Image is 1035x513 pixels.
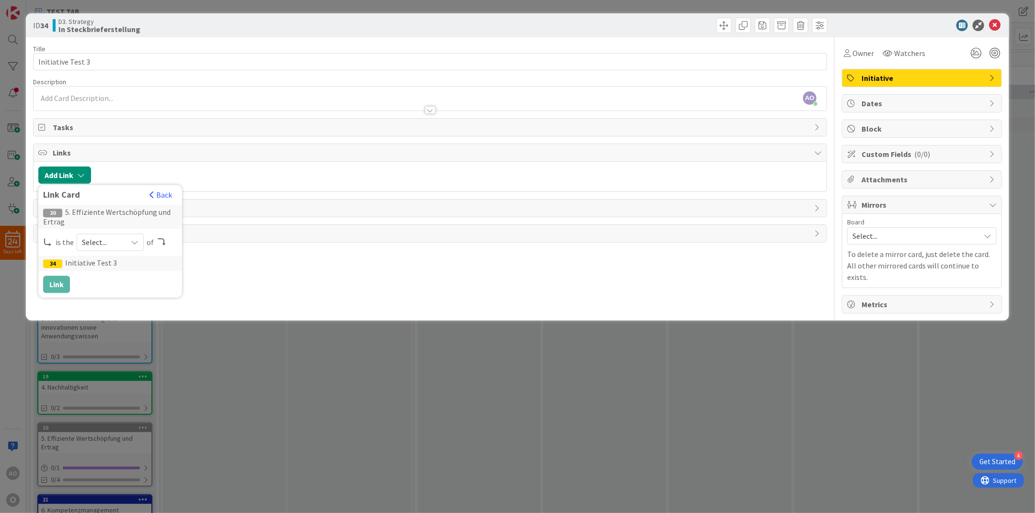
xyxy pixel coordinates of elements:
[43,190,144,200] div: Link Card
[33,78,66,86] span: Description
[149,190,172,200] button: Back
[43,276,70,293] button: Link
[862,123,984,134] span: Block
[53,147,809,158] span: Links
[914,149,930,159] span: ( 0/0 )
[53,228,809,239] span: History
[862,199,984,211] span: Mirrors
[43,209,62,217] div: 20
[53,202,809,214] span: Comments
[847,219,864,225] span: Board
[862,72,984,84] span: Initiative
[862,148,984,160] span: Custom Fields
[33,45,46,53] label: Title
[852,47,874,59] span: Owner
[58,18,140,25] span: D3. Strategy
[852,229,975,243] span: Select...
[82,235,122,249] span: Select...
[862,98,984,109] span: Dates
[979,457,1015,467] div: Get Started
[40,21,48,30] b: 34
[58,25,140,33] b: In Steckbrieferstellung
[20,1,44,13] span: Support
[972,454,1023,470] div: Open Get Started checklist, remaining modules: 4
[1014,451,1023,460] div: 4
[862,299,984,310] span: Metrics
[33,53,827,70] input: type card name here...
[33,20,48,31] span: ID
[847,248,997,283] p: To delete a mirror card, just delete the card. All other mirrored cards will continue to exists.
[803,91,816,105] span: AO
[38,256,182,271] div: Initiative Test 3
[862,174,984,185] span: Attachments
[38,205,182,229] div: 5. Effiziente Wertschöpfung und Ertrag
[38,167,91,184] button: Add Link
[894,47,925,59] span: Watchers
[53,122,809,133] span: Tasks
[43,259,62,268] div: 34
[43,234,177,251] div: is the of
